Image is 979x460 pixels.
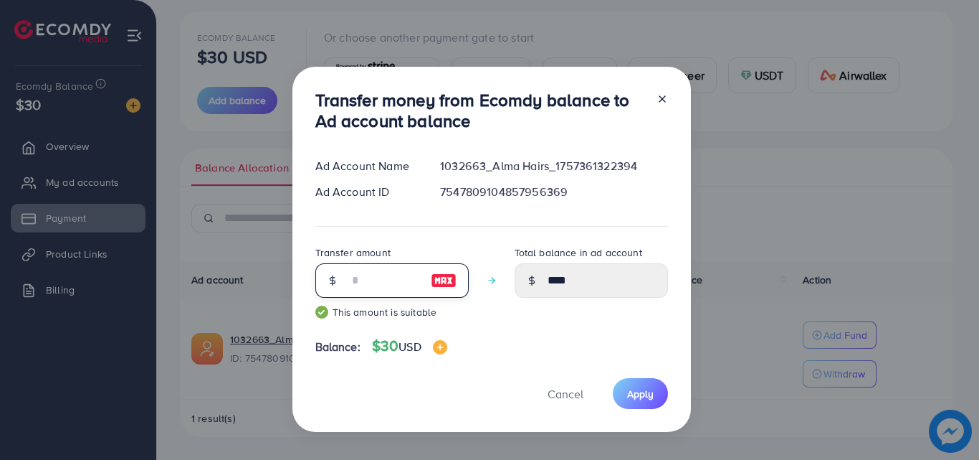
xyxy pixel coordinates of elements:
[515,245,642,260] label: Total balance in ad account
[304,184,429,200] div: Ad Account ID
[548,386,583,402] span: Cancel
[315,305,469,319] small: This amount is suitable
[304,158,429,174] div: Ad Account Name
[429,184,679,200] div: 7547809104857956369
[315,306,328,319] img: guide
[530,378,601,409] button: Cancel
[398,339,421,355] span: USD
[627,387,654,401] span: Apply
[431,272,457,289] img: image
[372,337,447,355] h4: $30
[433,340,447,355] img: image
[315,245,391,260] label: Transfer amount
[315,339,360,355] span: Balance:
[429,158,679,174] div: 1032663_Alma Hairs_1757361322394
[315,90,645,131] h3: Transfer money from Ecomdy balance to Ad account balance
[613,378,668,409] button: Apply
